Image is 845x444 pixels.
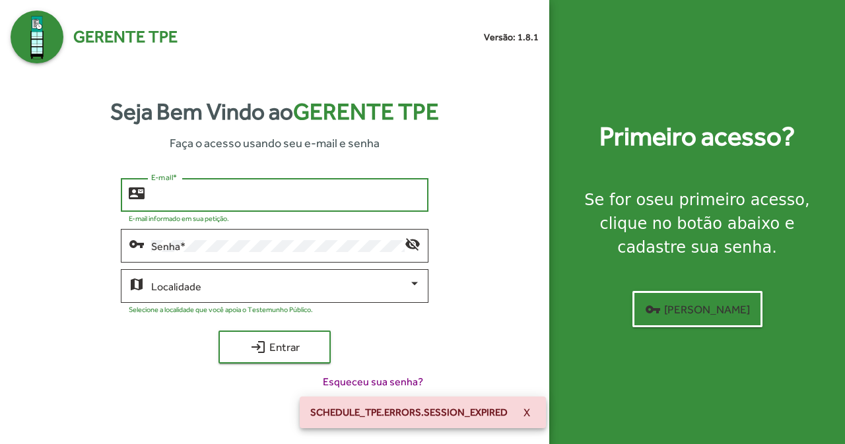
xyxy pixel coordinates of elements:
[129,276,145,292] mat-icon: map
[293,98,439,125] span: Gerente TPE
[219,331,331,364] button: Entrar
[129,214,229,222] mat-hint: E-mail informado em sua petição.
[645,301,661,317] mat-icon: vpn_key
[310,406,508,419] span: SCHEDULE_TPE.ERRORS.SESSION_EXPIRED
[405,236,421,251] mat-icon: visibility_off
[645,298,750,321] span: [PERSON_NAME]
[11,11,63,63] img: Logo Gerente
[513,400,541,424] button: X
[524,400,530,424] span: X
[170,134,380,152] span: Faça o acesso usando seu e-mail e senha
[632,291,762,327] button: [PERSON_NAME]
[129,305,313,313] mat-hint: Selecione a localidade que você apoia o Testemunho Público.
[110,94,439,129] strong: Seja Bem Vindo ao
[646,191,805,209] strong: seu primeiro acesso
[73,24,178,49] span: Gerente TPE
[230,335,319,359] span: Entrar
[129,236,145,251] mat-icon: vpn_key
[129,185,145,201] mat-icon: contact_mail
[484,30,539,44] small: Versão: 1.8.1
[323,374,423,390] span: Esqueceu sua senha?
[599,117,795,156] strong: Primeiro acesso?
[565,188,829,259] div: Se for o , clique no botão abaixo e cadastre sua senha.
[250,339,266,355] mat-icon: login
